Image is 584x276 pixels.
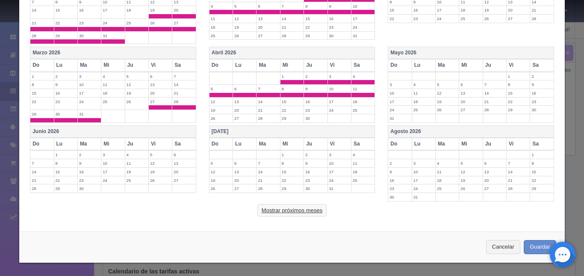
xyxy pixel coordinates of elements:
label: 17 [328,168,351,176]
label: 3 [78,72,101,80]
th: Ju [125,138,148,150]
label: 20 [507,6,530,14]
label: 7 [257,159,280,167]
label: 6 [483,159,506,167]
label: 30 [530,106,553,114]
label: 27 [459,106,482,114]
label: 10 [351,2,375,10]
label: 25 [125,176,148,184]
label: 26 [209,114,233,122]
label: 17 [328,98,351,106]
label: 17 [101,168,124,176]
label: 25 [412,106,435,114]
label: 5 [436,80,459,89]
label: 22 [30,98,53,106]
label: 14 [30,6,53,14]
label: 18 [351,98,375,106]
label: 22 [507,98,530,106]
label: 9 [328,2,351,10]
label: 30 [304,114,327,122]
label: 22 [388,15,411,23]
label: 18 [351,168,375,176]
button: Guardar [524,240,556,254]
label: 4 [412,80,435,89]
label: 14 [483,89,506,97]
label: 27 [257,32,280,40]
th: Ma [77,138,101,150]
label: 21 [257,106,280,114]
th: Vi [507,59,530,71]
label: 9 [54,80,77,89]
label: 26 [149,176,172,184]
label: 11 [125,159,148,167]
label: 7 [483,80,506,89]
label: 16 [412,6,435,14]
label: 27 [172,19,195,27]
label: 11 [412,89,435,97]
label: 17 [351,15,375,23]
th: Mi [280,138,304,150]
label: 21 [507,176,530,184]
label: 2 [54,72,77,80]
label: 18 [125,168,148,176]
label: 1 [30,72,53,80]
th: Mi [101,138,125,150]
label: 30 [388,193,411,201]
label: 1 [280,72,304,80]
label: 19 [149,6,172,14]
label: 3 [388,80,411,89]
label: 12 [209,98,233,106]
label: 30 [78,184,101,193]
label: 10 [101,159,124,167]
label: 18 [209,23,233,31]
label: 1 [280,151,304,159]
label: 8 [530,159,553,167]
label: 26 [149,19,172,27]
th: Marzo 2026 [30,47,196,59]
label: 21 [30,176,53,184]
label: 2 [388,159,411,167]
label: 6 [172,151,195,159]
th: Lu [233,138,257,150]
label: 8 [280,159,304,167]
label: 18 [412,98,435,106]
label: 6 [233,85,256,93]
th: Do [209,59,233,71]
label: 10 [328,159,351,167]
label: 28 [530,15,553,23]
label: 12 [149,159,172,167]
label: 29 [54,184,77,193]
label: 5 [233,2,256,10]
label: 28 [30,184,53,193]
label: 13 [233,168,256,176]
label: 16 [530,89,553,97]
label: 23 [412,15,435,23]
label: 6 [149,72,172,80]
label: 11 [101,80,124,89]
label: 15 [304,15,327,23]
label: 29 [530,184,553,193]
label: 19 [459,176,482,184]
label: 30 [78,32,101,40]
label: 12 [459,168,482,176]
th: Ju [304,59,327,71]
label: 29 [54,32,77,40]
label: 7 [280,2,304,10]
th: [DATE] [209,126,375,138]
label: 24 [101,176,124,184]
label: 7 [172,72,195,80]
th: Vi [148,59,172,71]
label: 29 [280,114,304,122]
label: 20 [483,176,506,184]
label: 13 [149,80,172,89]
label: 4 [125,151,148,159]
label: 30 [304,184,327,193]
label: 23 [78,176,101,184]
label: 20 [257,23,280,31]
label: 16 [304,98,327,106]
th: Lu [412,59,435,71]
label: 7 [507,159,530,167]
label: 24 [388,106,411,114]
label: 4 [101,72,124,80]
th: Ma [257,59,280,71]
